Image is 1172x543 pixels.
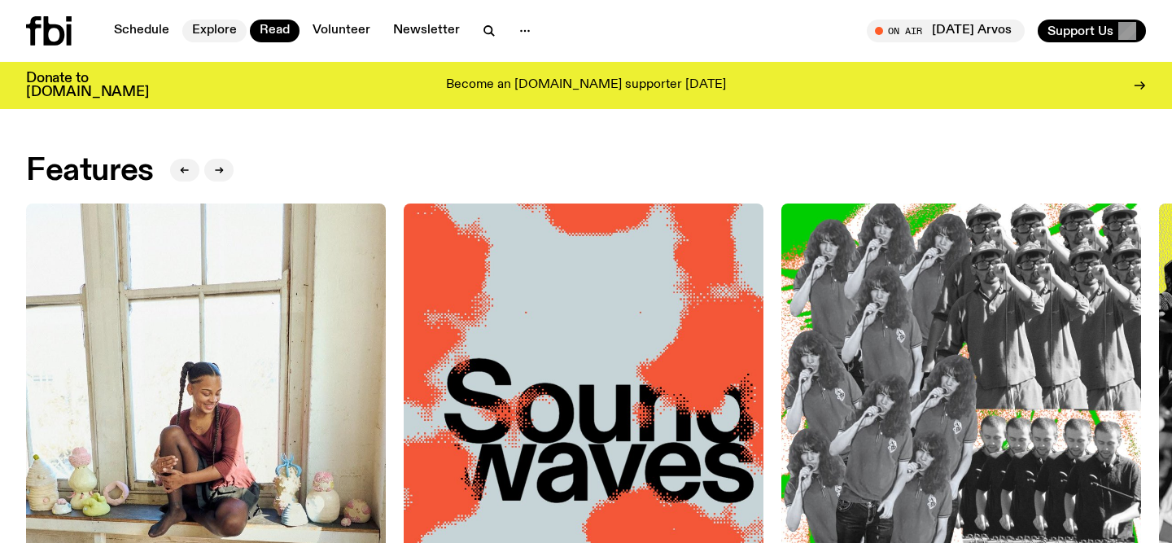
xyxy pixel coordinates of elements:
[182,20,247,42] a: Explore
[867,20,1025,42] button: On Air[DATE] Arvos
[446,78,726,93] p: Become an [DOMAIN_NAME] supporter [DATE]
[303,20,380,42] a: Volunteer
[1047,24,1113,38] span: Support Us
[250,20,300,42] a: Read
[383,20,470,42] a: Newsletter
[26,72,149,99] h3: Donate to [DOMAIN_NAME]
[26,156,154,186] h2: Features
[104,20,179,42] a: Schedule
[1038,20,1146,42] button: Support Us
